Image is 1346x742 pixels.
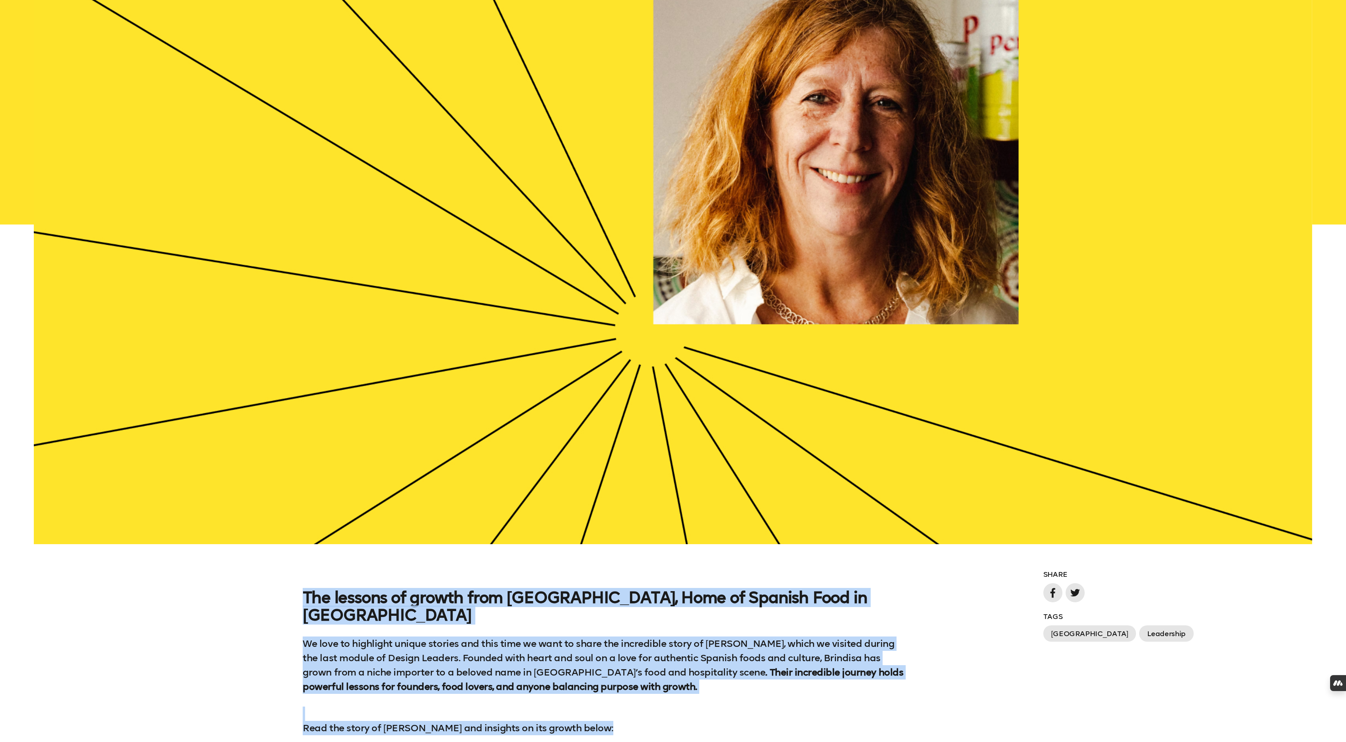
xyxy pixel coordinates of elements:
[1043,612,1313,621] h6: Tags
[303,637,908,694] p: We love to highlight unique stories and this time we want to share the incredible story of [PERSO...
[303,707,908,735] p: Read the story of [PERSON_NAME] and insights on its growth below:
[303,588,867,625] strong: The lessons of growth from [GEOGRAPHIC_DATA], Home of Spanish Food in [GEOGRAPHIC_DATA]
[1043,625,1136,642] a: [GEOGRAPHIC_DATA]
[1043,570,1313,579] h6: Share
[1139,625,1193,642] a: Leadership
